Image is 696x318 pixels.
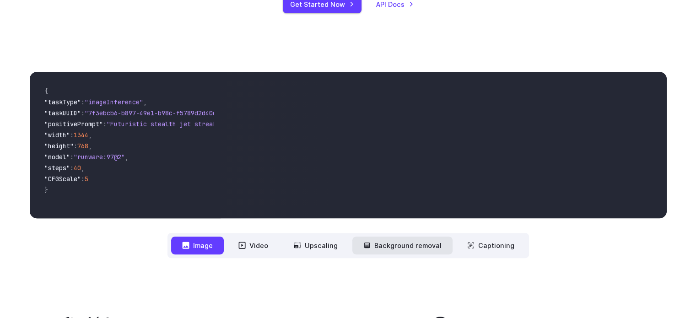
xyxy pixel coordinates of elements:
span: : [81,175,85,183]
button: Background removal [352,237,453,254]
span: "model" [44,153,70,161]
span: "taskUUID" [44,109,81,117]
span: "imageInference" [85,98,143,106]
span: "Futuristic stealth jet streaking through a neon-lit cityscape with glowing purple exhaust" [107,120,440,128]
span: , [88,142,92,150]
span: 40 [74,164,81,172]
button: Captioning [456,237,525,254]
span: 768 [77,142,88,150]
span: "steps" [44,164,70,172]
span: , [143,98,147,106]
span: 1344 [74,131,88,139]
span: { [44,87,48,95]
button: Image [171,237,224,254]
span: "width" [44,131,70,139]
span: "runware:97@2" [74,153,125,161]
span: 5 [85,175,88,183]
span: : [103,120,107,128]
span: "CFGScale" [44,175,81,183]
span: "height" [44,142,74,150]
span: } [44,186,48,194]
button: Video [227,237,279,254]
span: : [81,109,85,117]
span: , [88,131,92,139]
span: "positivePrompt" [44,120,103,128]
span: "taskType" [44,98,81,106]
span: , [81,164,85,172]
span: : [70,164,74,172]
span: "7f3ebcb6-b897-49e1-b98c-f5789d2d40d7" [85,109,224,117]
span: : [74,142,77,150]
button: Upscaling [283,237,349,254]
span: , [125,153,129,161]
span: : [81,98,85,106]
span: : [70,153,74,161]
span: : [70,131,74,139]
